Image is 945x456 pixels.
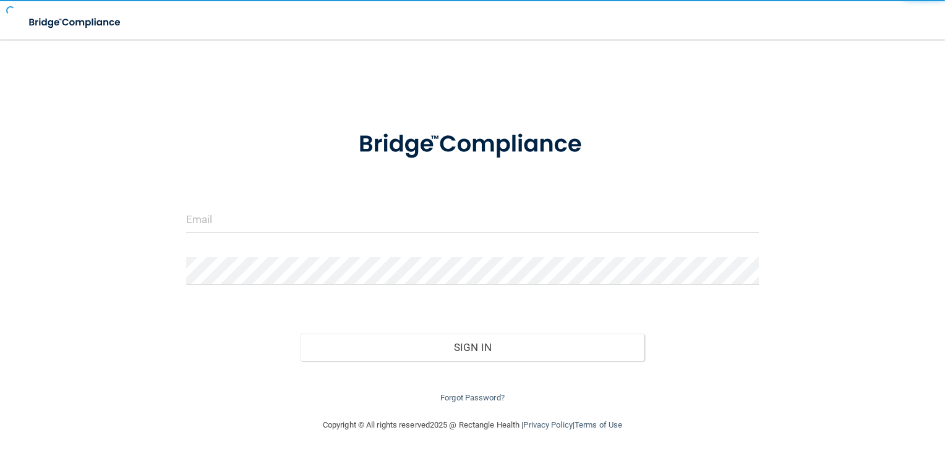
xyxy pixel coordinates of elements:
[19,10,132,35] img: bridge_compliance_login_screen.278c3ca4.svg
[523,420,572,429] a: Privacy Policy
[301,334,644,361] button: Sign In
[575,420,622,429] a: Terms of Use
[186,205,759,233] input: Email
[440,393,505,402] a: Forgot Password?
[334,114,611,175] img: bridge_compliance_login_screen.278c3ca4.svg
[247,405,698,445] div: Copyright © All rights reserved 2025 @ Rectangle Health | |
